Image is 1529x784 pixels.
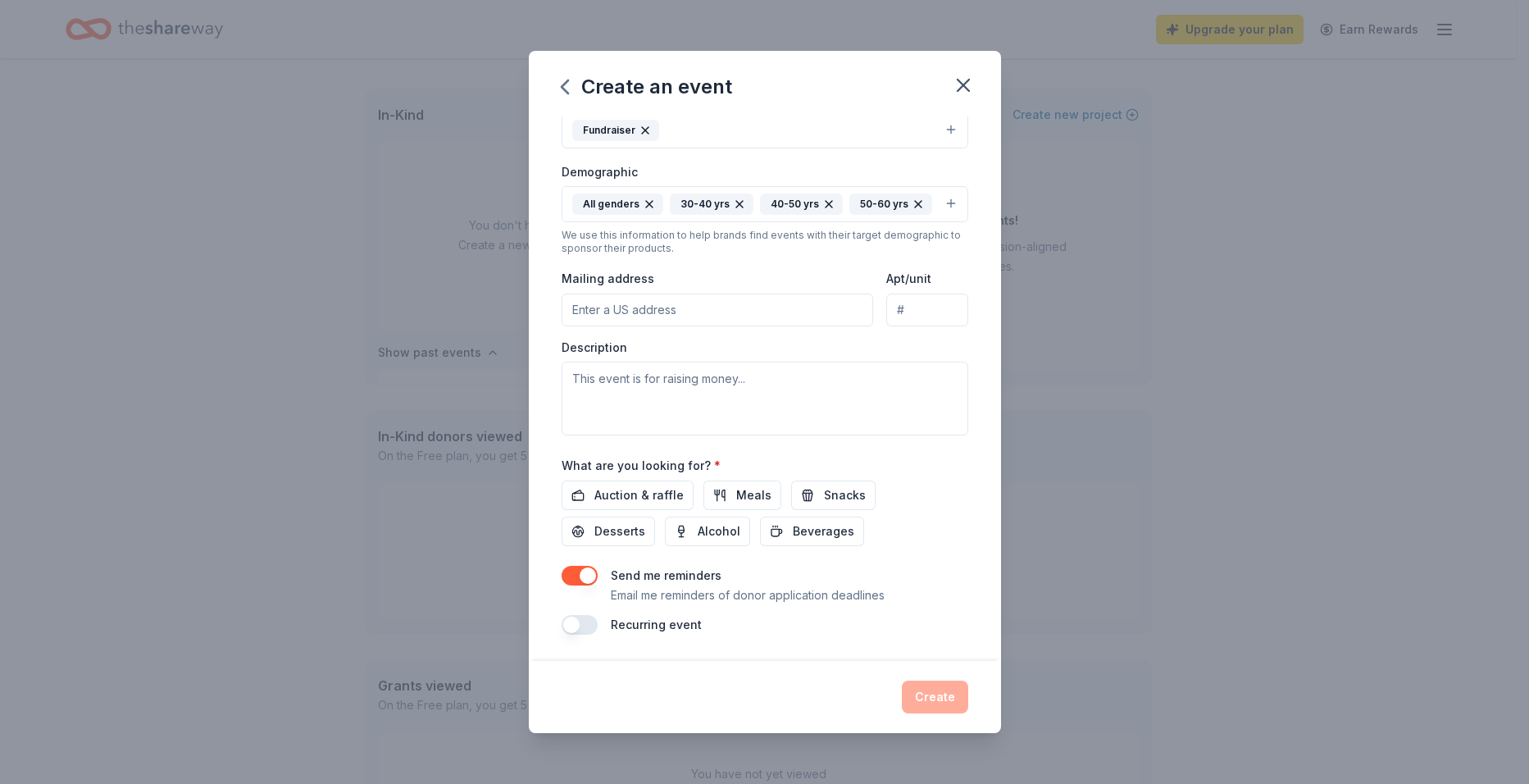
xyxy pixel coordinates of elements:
button: Meals [703,481,781,510]
span: Desserts [594,522,645,541]
span: Snacks [824,485,866,505]
div: 50-60 yrs [849,194,932,215]
label: Description [562,340,627,356]
button: Desserts [562,517,655,546]
div: Fundraiser [572,120,659,141]
input: # [886,294,967,326]
div: 40-50 yrs [760,194,843,215]
span: Alcohol [698,522,740,541]
div: 30-40 yrs [670,194,753,215]
button: Beverages [760,517,864,546]
button: Snacks [791,481,876,510]
label: Send me reminders [611,568,721,582]
span: Meals [736,485,771,505]
p: Email me reminders of donor application deadlines [611,586,885,605]
label: Recurring event [611,618,702,631]
span: Beverages [793,522,854,541]
button: Alcohol [665,517,750,546]
label: Apt/unit [886,271,931,287]
label: Demographic [562,164,638,180]
label: What are you looking for? [562,458,721,474]
div: All genders [572,194,663,215]
input: Enter a US address [562,294,874,326]
button: Fundraiser [562,112,968,148]
label: Mailing address [562,271,654,287]
span: Auction & raffle [594,485,684,505]
button: All genders30-40 yrs40-50 yrs50-60 yrs [562,186,968,222]
div: Create an event [562,74,732,100]
button: Auction & raffle [562,481,694,510]
div: We use this information to help brands find events with their target demographic to sponsor their... [562,229,968,255]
